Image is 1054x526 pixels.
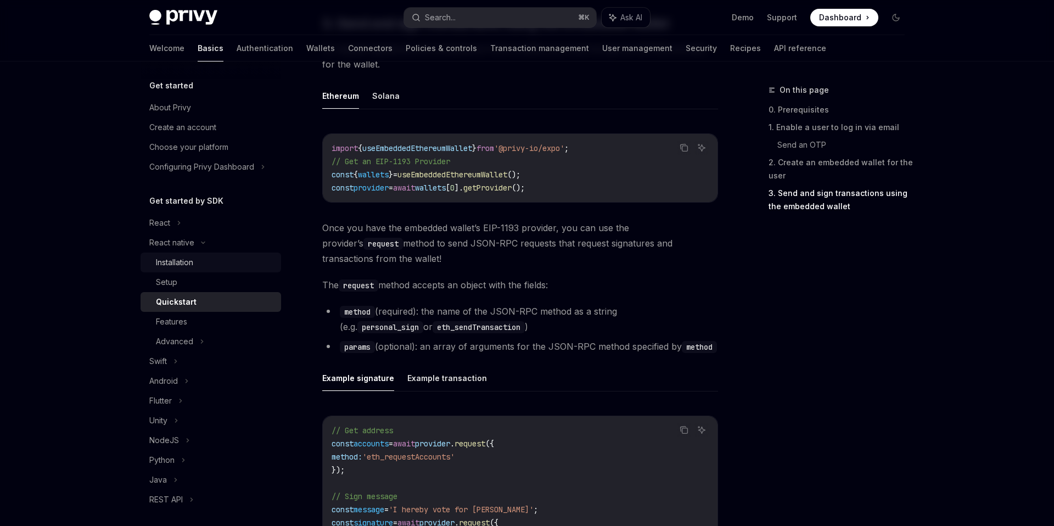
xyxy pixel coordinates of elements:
[149,493,183,506] div: REST API
[389,183,393,193] span: =
[769,154,913,184] a: 2. Create an embedded wallet for the user
[332,465,345,475] span: });
[332,143,358,153] span: import
[472,143,476,153] span: }
[485,439,494,449] span: ({
[490,35,589,61] a: Transaction management
[332,452,362,462] span: method:
[141,272,281,292] a: Setup
[156,315,187,328] div: Features
[149,216,170,230] div: React
[149,194,223,208] h5: Get started by SDK
[149,101,191,114] div: About Privy
[780,83,829,97] span: On this page
[362,452,455,462] span: 'eth_requestAccounts'
[769,101,913,119] a: 0. Prerequisites
[340,341,375,353] code: params
[363,238,403,250] code: request
[777,136,913,154] a: Send an OTP
[887,9,905,26] button: Toggle dark mode
[446,183,450,193] span: [
[415,183,446,193] span: wallets
[348,35,393,61] a: Connectors
[306,35,335,61] a: Wallets
[682,341,717,353] code: method
[512,183,525,193] span: ();
[149,160,254,174] div: Configuring Privy Dashboard
[463,183,512,193] span: getProvider
[774,35,826,61] a: API reference
[397,170,507,180] span: useEmbeddedEthereumWallet
[494,143,564,153] span: '@privy-io/expo'
[322,304,718,334] li: (required): the name of the JSON-RPC method as a string (e.g. or )
[322,277,718,293] span: The method accepts an object with the fields:
[357,321,423,333] code: personal_sign
[450,183,455,193] span: 0
[354,439,389,449] span: accounts
[686,35,717,61] a: Security
[149,141,228,154] div: Choose your platform
[602,35,672,61] a: User management
[769,184,913,215] a: 3. Send and sign transactions using the embedded wallet
[354,183,389,193] span: provider
[141,137,281,157] a: Choose your platform
[694,423,709,437] button: Ask AI
[767,12,797,23] a: Support
[354,170,358,180] span: {
[406,35,477,61] a: Policies & controls
[620,12,642,23] span: Ask AI
[340,306,375,318] code: method
[415,439,450,449] span: provider
[149,394,172,407] div: Flutter
[149,35,184,61] a: Welcome
[769,119,913,136] a: 1. Enable a user to log in via email
[564,143,569,153] span: ;
[332,491,397,501] span: // Sign message
[141,312,281,332] a: Features
[694,141,709,155] button: Ask AI
[389,505,534,514] span: 'I hereby vote for [PERSON_NAME]'
[322,365,394,391] button: Example signature
[819,12,861,23] span: Dashboard
[393,170,397,180] span: =
[407,365,487,391] button: Example transaction
[362,143,472,153] span: useEmbeddedEthereumWallet
[149,79,193,92] h5: Get started
[534,505,538,514] span: ;
[339,279,378,292] code: request
[156,256,193,269] div: Installation
[322,83,359,109] button: Ethereum
[149,414,167,427] div: Unity
[198,35,223,61] a: Basics
[237,35,293,61] a: Authentication
[332,505,354,514] span: const
[358,143,362,153] span: {
[384,505,389,514] span: =
[332,156,450,166] span: // Get an EIP-1193 Provider
[141,292,281,312] a: Quickstart
[332,170,354,180] span: const
[141,253,281,272] a: Installation
[322,220,718,266] span: Once you have the embedded wallet’s EIP-1193 provider, you can use the provider’s method to send ...
[156,295,197,309] div: Quickstart
[358,170,389,180] span: wallets
[141,117,281,137] a: Create an account
[810,9,878,26] a: Dashboard
[156,335,193,348] div: Advanced
[322,339,718,354] li: (optional): an array of arguments for the JSON-RPC method specified by
[332,183,354,193] span: const
[149,236,194,249] div: React native
[149,355,167,368] div: Swift
[389,170,393,180] span: }
[332,426,393,435] span: // Get address
[393,439,415,449] span: await
[149,434,179,447] div: NodeJS
[455,183,463,193] span: ].
[372,83,400,109] button: Solana
[149,374,178,388] div: Android
[404,8,596,27] button: Search...⌘K
[141,98,281,117] a: About Privy
[393,183,415,193] span: await
[149,454,175,467] div: Python
[732,12,754,23] a: Demo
